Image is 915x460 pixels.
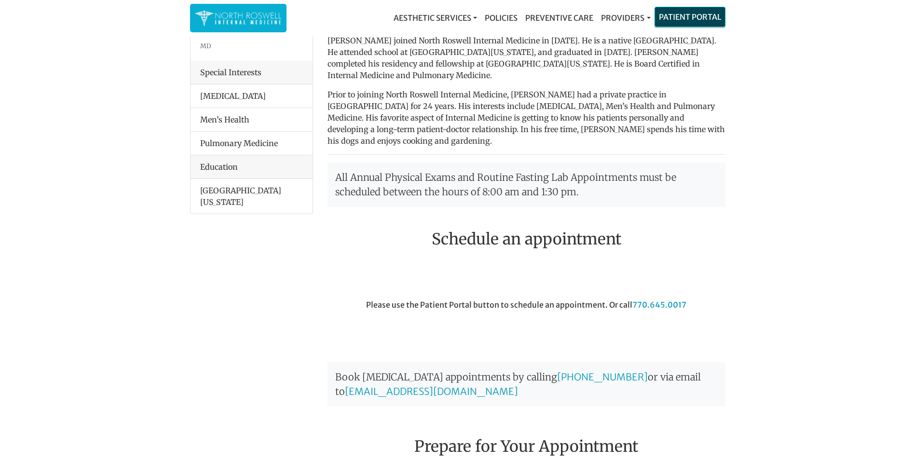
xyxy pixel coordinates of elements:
[191,108,313,132] li: Men’s Health
[191,61,313,84] div: Special Interests
[481,8,521,27] a: Policies
[390,8,481,27] a: Aesthetic Services
[557,371,648,383] a: [PHONE_NUMBER]
[632,300,686,310] a: 770.645.0017
[655,7,725,27] a: Patient Portal
[191,84,313,108] li: [MEDICAL_DATA]
[345,385,518,397] a: [EMAIL_ADDRESS][DOMAIN_NAME]
[328,89,725,147] p: Prior to joining North Roswell Internal Medicine, [PERSON_NAME] had a private practice in [GEOGRA...
[195,9,282,27] img: North Roswell Internal Medicine
[328,230,725,248] h2: Schedule an appointment
[328,362,725,406] p: Book [MEDICAL_DATA] appointments by calling or via email to
[200,42,211,50] small: MD
[191,131,313,155] li: Pulmonary Medicine
[328,35,725,81] p: [PERSON_NAME] joined North Roswell Internal Medicine in [DATE]. He is a native [GEOGRAPHIC_DATA]....
[521,8,597,27] a: Preventive Care
[191,155,313,179] div: Education
[328,414,725,460] h2: Prepare for Your Appointment
[597,8,654,27] a: Providers
[191,179,313,214] li: [GEOGRAPHIC_DATA][US_STATE]
[328,162,725,207] p: All Annual Physical Exams and Routine Fasting Lab Appointments must be scheduled between the hour...
[320,299,733,353] div: Please use the Patient Portal button to schedule an appointment. Or call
